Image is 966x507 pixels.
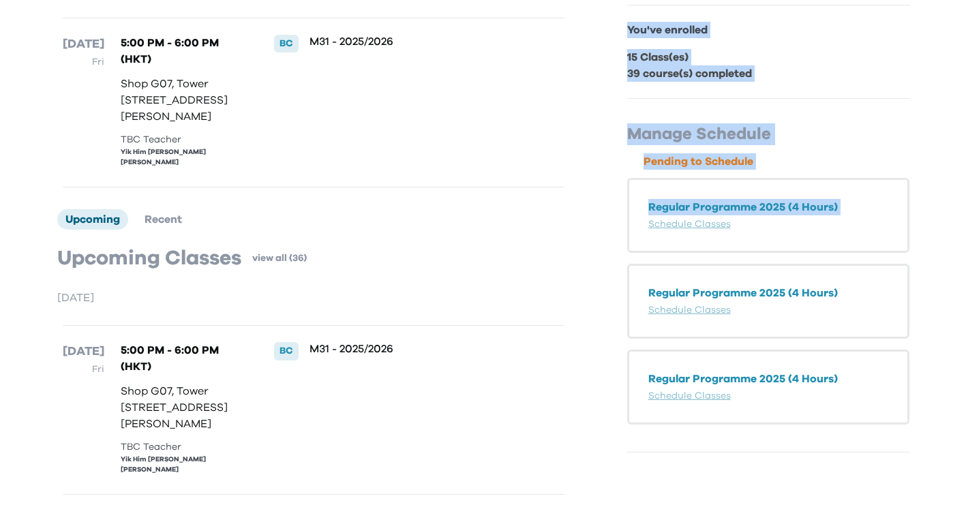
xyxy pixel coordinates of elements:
div: Yik Him [PERSON_NAME] [PERSON_NAME] [121,147,246,168]
p: Regular Programme 2025 (4 Hours) [648,371,888,387]
p: Fri [63,54,104,70]
p: Pending to Schedule [644,153,909,170]
p: [DATE] [63,342,104,361]
p: [DATE] [63,35,104,54]
div: BC [274,342,299,360]
p: Shop G07, Tower [STREET_ADDRESS][PERSON_NAME] [121,76,246,125]
span: Recent [145,214,182,225]
p: Upcoming Classes [57,246,241,271]
p: Regular Programme 2025 (4 Hours) [648,285,888,301]
p: Manage Schedule [627,123,909,145]
a: Schedule Classes [648,305,731,315]
p: M31 - 2025/2026 [310,342,519,356]
div: TBC Teacher [121,133,246,147]
p: M31 - 2025/2026 [310,35,519,48]
div: Yik Him [PERSON_NAME] [PERSON_NAME] [121,455,246,475]
p: [DATE] [57,290,570,306]
a: Schedule Classes [648,219,731,229]
p: Fri [63,361,104,378]
p: 5:00 PM - 6:00 PM (HKT) [121,35,246,67]
div: BC [274,35,299,52]
p: Regular Programme 2025 (4 Hours) [648,199,888,215]
b: 15 Class(es) [627,52,689,63]
p: You've enrolled [627,22,909,38]
span: Upcoming [65,214,120,225]
div: TBC Teacher [121,440,246,455]
a: view all (36) [252,251,307,265]
p: 5:00 PM - 6:00 PM (HKT) [121,342,246,375]
b: 39 course(s) completed [627,68,752,79]
a: Schedule Classes [648,391,731,401]
p: Shop G07, Tower [STREET_ADDRESS][PERSON_NAME] [121,383,246,432]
